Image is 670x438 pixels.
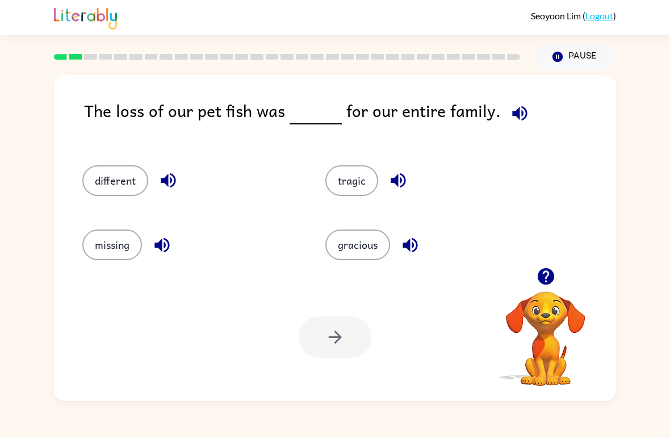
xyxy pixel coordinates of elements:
[84,98,616,143] div: The loss of our pet fish was for our entire family.
[534,44,616,70] button: Pause
[531,10,583,21] span: Seoyoon Lim
[82,230,142,260] button: missing
[531,10,616,21] div: ( )
[489,274,602,387] video: Your browser must support playing .mp4 files to use Literably. Please try using another browser.
[54,5,117,30] img: Literably
[325,230,390,260] button: gracious
[82,165,148,196] button: different
[585,10,613,21] a: Logout
[325,165,378,196] button: tragic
